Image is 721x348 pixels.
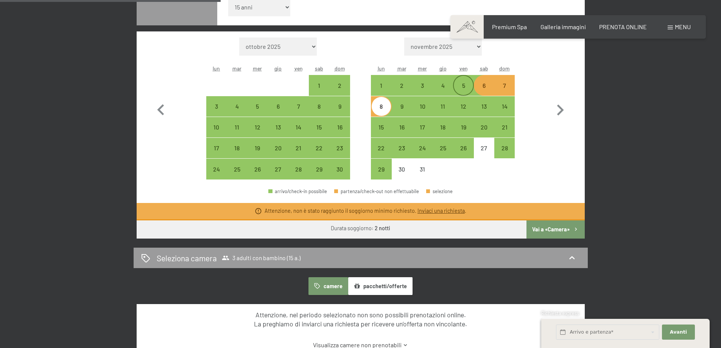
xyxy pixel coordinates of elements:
[433,83,452,101] div: 4
[289,145,308,164] div: 21
[206,138,227,158] div: arrivo/check-in possibile
[248,103,267,122] div: 5
[207,166,226,185] div: 24
[372,83,391,101] div: 1
[268,96,288,117] div: Thu Nov 06 2025
[375,225,390,231] b: 2 notti
[453,138,473,158] div: arrivo/check-in possibile
[330,124,349,143] div: 16
[454,83,473,101] div: 5
[371,96,391,117] div: Mon Dec 08 2025
[227,145,246,164] div: 18
[499,65,510,72] abbr: domenica
[227,117,247,137] div: arrivo/check-in possibile
[247,138,268,158] div: Wed Nov 19 2025
[227,138,247,158] div: Tue Nov 18 2025
[269,103,288,122] div: 6
[371,159,391,179] div: Mon Dec 29 2025
[348,277,413,295] button: pacchetti/offerte
[206,117,227,137] div: arrivo/check-in possibile
[433,96,453,117] div: arrivo/check-in possibile
[494,96,515,117] div: arrivo/check-in possibile
[227,124,246,143] div: 11
[288,138,309,158] div: Fri Nov 21 2025
[474,138,494,158] div: Sat Dec 27 2025
[227,166,246,185] div: 25
[439,65,447,72] abbr: giovedì
[495,103,514,122] div: 14
[392,138,412,158] div: arrivo/check-in possibile
[227,103,246,122] div: 4
[413,166,432,185] div: 31
[371,75,391,95] div: Mon Dec 01 2025
[247,159,268,179] div: arrivo/check-in possibile
[413,103,432,122] div: 10
[474,138,494,158] div: arrivo/check-in non effettuabile
[247,138,268,158] div: arrivo/check-in possibile
[247,117,268,137] div: arrivo/check-in possibile
[433,75,453,95] div: arrivo/check-in possibile
[309,138,329,158] div: Sat Nov 22 2025
[227,96,247,117] div: arrivo/check-in possibile
[412,138,433,158] div: Wed Dec 24 2025
[206,159,227,179] div: arrivo/check-in possibile
[392,103,411,122] div: 9
[492,23,527,30] a: Premium Spa
[412,117,433,137] div: Wed Dec 17 2025
[392,75,412,95] div: Tue Dec 02 2025
[494,75,515,95] div: arrivo/check-in possibile
[392,166,411,185] div: 30
[540,23,586,30] a: Galleria immagini
[335,65,345,72] abbr: domenica
[474,96,494,117] div: arrivo/check-in possibile
[453,75,473,95] div: arrivo/check-in possibile
[392,124,411,143] div: 16
[392,83,411,101] div: 2
[475,145,494,164] div: 27
[372,124,391,143] div: 15
[248,145,267,164] div: 19
[227,159,247,179] div: Tue Nov 25 2025
[329,159,350,179] div: Sun Nov 30 2025
[288,117,309,137] div: arrivo/check-in possibile
[268,189,327,194] div: arrivo/check-in possibile
[329,138,350,158] div: Sun Nov 23 2025
[310,83,329,101] div: 1
[392,145,411,164] div: 23
[329,117,350,137] div: Sun Nov 16 2025
[248,124,267,143] div: 12
[494,138,515,158] div: arrivo/check-in possibile
[310,103,329,122] div: 8
[662,325,695,340] button: Avanti
[309,117,329,137] div: Sat Nov 15 2025
[371,159,391,179] div: arrivo/check-in possibile
[330,103,349,122] div: 9
[268,138,288,158] div: Thu Nov 20 2025
[413,83,432,101] div: 3
[494,96,515,117] div: Sun Dec 14 2025
[274,65,282,72] abbr: giovedì
[392,75,412,95] div: arrivo/check-in possibile
[268,138,288,158] div: arrivo/check-in possibile
[599,23,647,30] span: PRENOTA ONLINE
[150,37,172,180] button: Mese precedente
[392,159,412,179] div: arrivo/check-in non effettuabile
[331,225,390,232] div: Durata soggiorno:
[495,83,514,101] div: 7
[207,124,226,143] div: 10
[541,310,579,316] span: Richiesta express
[289,103,308,122] div: 7
[433,103,452,122] div: 11
[268,159,288,179] div: arrivo/check-in possibile
[418,65,427,72] abbr: mercoledì
[309,159,329,179] div: Sat Nov 29 2025
[475,124,494,143] div: 20
[288,96,309,117] div: Fri Nov 07 2025
[247,159,268,179] div: Wed Nov 26 2025
[227,138,247,158] div: arrivo/check-in possibile
[294,65,303,72] abbr: venerdì
[454,145,473,164] div: 26
[412,96,433,117] div: arrivo/check-in possibile
[433,145,452,164] div: 25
